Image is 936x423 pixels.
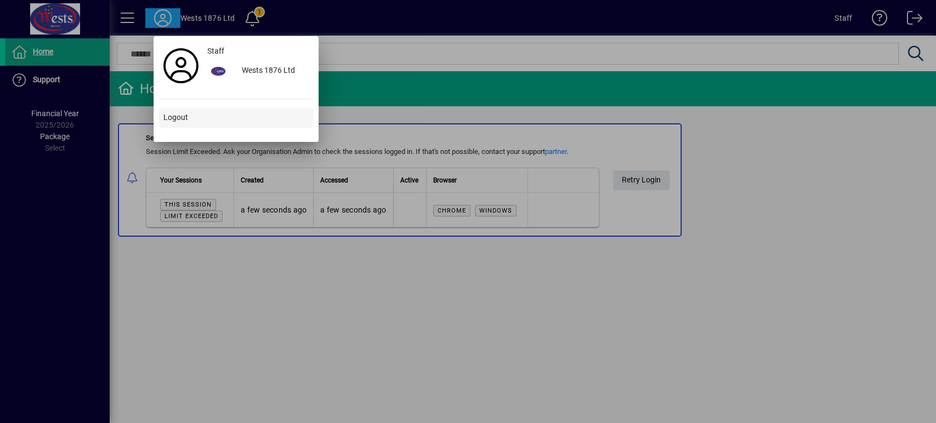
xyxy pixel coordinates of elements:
[203,61,313,81] button: Wests 1876 Ltd
[159,56,203,76] a: Profile
[233,61,313,81] div: Wests 1876 Ltd
[207,45,224,57] span: Staff
[159,108,313,128] button: Logout
[163,112,188,123] span: Logout
[203,42,313,61] a: Staff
